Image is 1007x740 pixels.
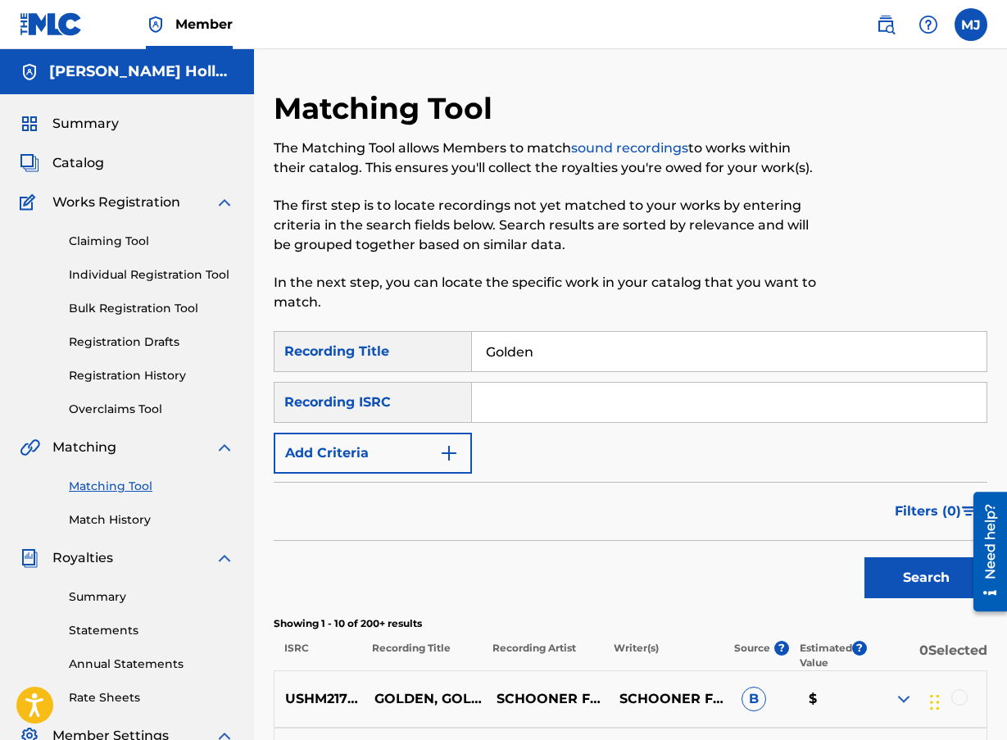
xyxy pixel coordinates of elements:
[742,687,766,711] span: B
[867,641,987,670] p: 0 Selected
[961,486,1007,618] iframe: Resource Center
[69,334,234,351] a: Registration Drafts
[930,678,940,727] div: Drag
[274,273,823,312] p: In the next step, you can locate the specific work in your catalog that you want to match.
[20,153,104,173] a: CatalogCatalog
[146,15,166,34] img: Top Rightsholder
[602,641,723,670] p: Writer(s)
[69,588,234,606] a: Summary
[52,193,180,212] span: Works Registration
[885,491,987,532] button: Filters (0)
[608,689,730,709] p: SCHOONER FARE
[69,622,234,639] a: Statements
[274,641,361,670] p: ISRC
[69,300,234,317] a: Bulk Registration Tool
[955,8,987,41] div: User Menu
[361,641,482,670] p: Recording Title
[876,15,896,34] img: search
[925,661,1007,740] iframe: Chat Widget
[20,62,39,82] img: Accounts
[52,548,113,568] span: Royalties
[69,689,234,706] a: Rate Sheets
[215,438,234,457] img: expand
[215,193,234,212] img: expand
[274,90,501,127] h2: Matching Tool
[20,153,39,173] img: Catalog
[869,8,902,41] a: Public Search
[734,641,770,670] p: Source
[895,502,961,521] span: Filters ( 0 )
[571,140,688,156] a: sound recordings
[215,548,234,568] img: expand
[439,443,459,463] img: 9d2ae6d4665cec9f34b9.svg
[364,689,486,709] p: GOLDEN, GOLDEN
[919,15,938,34] img: help
[69,401,234,418] a: Overclaims Tool
[69,656,234,673] a: Annual Statements
[69,266,234,284] a: Individual Registration Tool
[774,641,789,656] span: ?
[69,233,234,250] a: Claiming Tool
[274,196,823,255] p: The first step is to locate recordings not yet matched to your works by entering criteria in the ...
[20,438,40,457] img: Matching
[52,438,116,457] span: Matching
[175,15,233,34] span: Member
[20,12,83,36] img: MLC Logo
[52,114,119,134] span: Summary
[49,62,234,81] h5: Michael Jamell HollywoodPkr
[274,689,364,709] p: USHM21790681
[852,641,867,656] span: ?
[274,616,987,631] p: Showing 1 - 10 of 200+ results
[797,689,864,709] p: $
[69,367,234,384] a: Registration History
[69,478,234,495] a: Matching Tool
[52,153,104,173] span: Catalog
[800,641,852,670] p: Estimated Value
[482,641,602,670] p: Recording Artist
[20,114,39,134] img: Summary
[894,689,914,709] img: expand
[20,114,119,134] a: SummarySummary
[864,557,987,598] button: Search
[274,331,987,606] form: Search Form
[486,689,608,709] p: SCHOONER FARE
[20,193,41,212] img: Works Registration
[274,433,472,474] button: Add Criteria
[69,511,234,529] a: Match History
[274,138,823,178] p: The Matching Tool allows Members to match to works within their catalog. This ensures you'll coll...
[20,548,39,568] img: Royalties
[912,8,945,41] div: Help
